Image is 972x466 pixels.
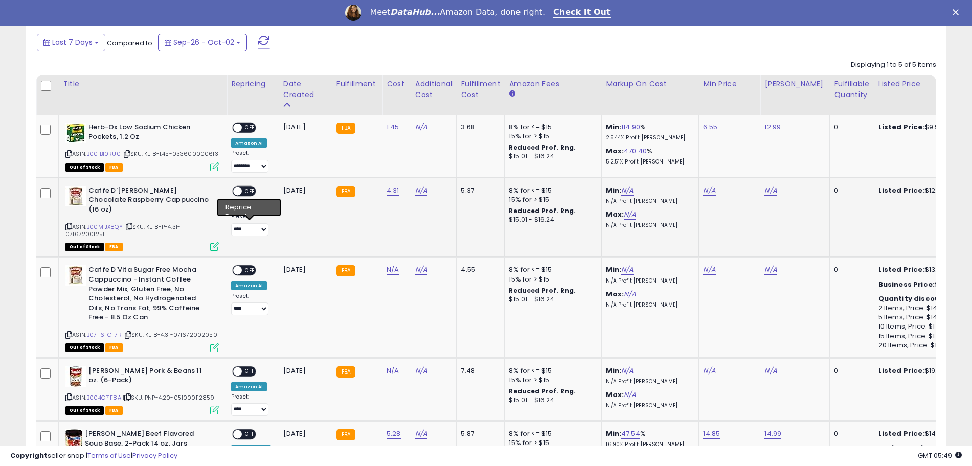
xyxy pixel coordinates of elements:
[621,429,640,439] a: 47.54
[834,79,869,100] div: Fulfillable Quantity
[606,147,691,166] div: %
[606,123,691,142] div: %
[231,202,267,211] div: Amazon AI
[345,5,361,21] img: Profile image for Georgie
[878,313,963,322] div: 5 Items, Price: $14.39
[65,243,104,251] span: All listings that are currently out of stock and unavailable for purchase on Amazon
[606,289,624,299] b: Max:
[105,243,123,251] span: FBA
[834,186,866,195] div: 0
[878,322,963,331] div: 10 Items, Price: $14.25
[764,429,781,439] a: 14.99
[65,186,86,206] img: 51F+EFhndeL._SL40_.jpg
[606,402,691,409] p: N/A Profit [PERSON_NAME]
[509,206,576,215] b: Reduced Prof. Rng.
[606,146,624,156] b: Max:
[509,143,576,152] b: Reduced Prof. Rng.
[10,451,177,461] div: seller snap | |
[834,123,866,132] div: 0
[10,451,48,460] strong: Copyright
[878,265,925,274] b: Listed Price:
[606,185,621,195] b: Min:
[953,9,963,15] div: Close
[878,280,963,289] div: $14.84
[415,429,427,439] a: N/A
[703,122,717,132] a: 6.55
[65,429,82,450] img: 41htqT1WrUL._SL40_.jpg
[158,34,247,51] button: Sep-26 - Oct-02
[606,222,691,229] p: N/A Profit [PERSON_NAME]
[370,7,545,17] div: Meet Amazon Data, done right.
[242,367,258,376] span: OFF
[231,293,271,316] div: Preset:
[231,393,271,416] div: Preset:
[606,122,621,132] b: Min:
[703,366,715,376] a: N/A
[105,406,123,415] span: FBA
[509,195,594,204] div: 15% for > $15
[461,429,496,438] div: 5.87
[509,123,594,132] div: 8% for <= $15
[387,122,399,132] a: 1.45
[415,366,427,376] a: N/A
[283,123,324,132] div: [DATE]
[63,79,222,89] div: Title
[878,279,935,289] b: Business Price:
[764,185,777,196] a: N/A
[878,122,925,132] b: Listed Price:
[242,430,258,439] span: OFF
[231,213,271,236] div: Preset:
[606,366,621,376] b: Min:
[65,186,219,250] div: ASIN:
[88,265,213,324] b: Caffe D'Vita Sugar Free Mocha Cappuccino - Instant Coffee Powder Mix, Gluten Free, No Cholesterol...
[283,366,324,376] div: [DATE]
[602,75,699,115] th: The percentage added to the cost of goods (COGS) that forms the calculator for Min & Max prices.
[123,331,217,339] span: | SKU: KE18-4.31-071672002050
[461,123,496,132] div: 3.68
[606,265,621,274] b: Min:
[606,277,691,285] p: N/A Profit [PERSON_NAME]
[878,366,963,376] div: $19.99
[606,134,691,142] p: 25.44% Profit [PERSON_NAME]
[231,281,267,290] div: Amazon AI
[878,123,963,132] div: $9.99
[878,429,925,438] b: Listed Price:
[387,366,399,376] a: N/A
[283,79,328,100] div: Date Created
[107,38,154,48] span: Compared to:
[132,451,177,460] a: Privacy Policy
[173,37,234,48] span: Sep-26 - Oct-02
[86,393,121,402] a: B004CP1F8A
[65,406,104,415] span: All listings that are currently out of stock and unavailable for purchase on Amazon
[878,79,967,89] div: Listed Price
[878,304,963,313] div: 2 Items, Price: $14.54
[918,451,962,460] span: 2025-10-10 05:49 GMT
[85,429,209,451] b: [PERSON_NAME] Beef Flavored Soup Base, 2-Pack 14 oz. Jars
[65,223,180,238] span: | SKU: KE18-P-4.31-071672001251
[509,265,594,274] div: 8% for <= $15
[834,265,866,274] div: 0
[509,366,594,376] div: 8% for <= $15
[52,37,93,48] span: Last 7 Days
[86,331,122,339] a: B07F6FGF7R
[624,209,636,220] a: N/A
[509,79,597,89] div: Amazon Fees
[834,366,866,376] div: 0
[65,343,104,352] span: All listings that are currently out of stock and unavailable for purchase on Amazon
[878,332,963,341] div: 15 Items, Price: $14.1
[878,185,925,195] b: Listed Price:
[606,209,624,219] b: Max:
[703,185,715,196] a: N/A
[606,79,694,89] div: Markup on Cost
[387,265,399,275] a: N/A
[65,123,86,143] img: 51qgHFJl42L._SL40_.jpg
[703,429,720,439] a: 14.85
[764,122,781,132] a: 12.99
[65,123,219,170] div: ASIN:
[509,295,594,304] div: $15.01 - $16.24
[390,7,440,17] i: DataHub...
[509,429,594,438] div: 8% for <= $15
[336,265,355,276] small: FBA
[242,124,258,132] span: OFF
[621,366,634,376] a: N/A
